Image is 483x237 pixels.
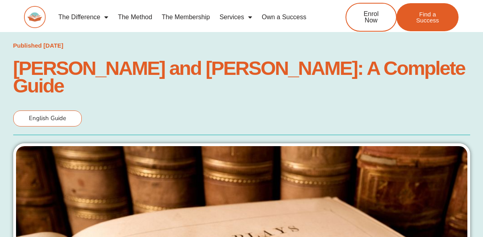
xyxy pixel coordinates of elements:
[408,11,447,23] span: Find a Success
[54,8,321,26] nav: Menu
[358,11,384,24] span: Enrol Now
[215,8,257,26] a: Services
[13,42,42,49] span: Published
[13,40,64,51] a: Published [DATE]
[29,114,66,122] span: English Guide
[13,59,470,94] h1: [PERSON_NAME] and [PERSON_NAME]: A Complete Guide
[257,8,311,26] a: Own a Success
[157,8,215,26] a: The Membership
[43,42,63,49] time: [DATE]
[54,8,113,26] a: The Difference
[113,8,157,26] a: The Method
[396,3,459,31] a: Find a Success
[346,3,397,32] a: Enrol Now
